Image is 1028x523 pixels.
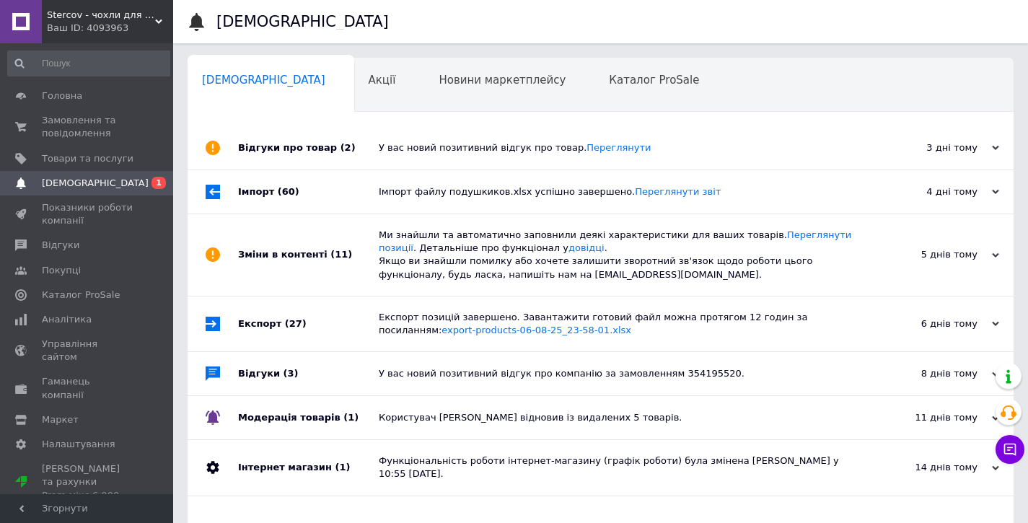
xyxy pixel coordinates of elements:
span: [DEMOGRAPHIC_DATA] [202,74,325,87]
div: 6 днів тому [855,317,999,330]
span: Новини маркетплейсу [439,74,566,87]
span: Акції [369,74,396,87]
span: (1) [335,462,350,473]
div: Імпорт [238,170,379,214]
span: Каталог ProSale [42,289,120,302]
span: [PERSON_NAME] та рахунки [42,462,133,502]
span: Показники роботи компанії [42,201,133,227]
span: Каталог ProSale [609,74,699,87]
div: 5 днів тому [855,248,999,261]
div: Імпорт файлу подушкиков.xlsx успішно завершено. [379,185,855,198]
div: 11 днів тому [855,411,999,424]
span: Головна [42,89,82,102]
div: Користувач [PERSON_NAME] відновив із видалених 5 товарів. [379,411,855,424]
div: Експорт [238,296,379,351]
span: Замовлення та повідомлення [42,114,133,140]
span: (60) [278,186,299,197]
span: Відгуки [42,239,79,252]
span: (1) [343,412,359,423]
span: Stercov - чохли для сидінь вашого автомобіля [47,9,155,22]
input: Пошук [7,50,170,76]
div: Відгуки [238,352,379,395]
div: 3 дні тому [855,141,999,154]
a: Переглянути [587,142,651,153]
span: [DEMOGRAPHIC_DATA] [42,177,149,190]
span: (3) [284,368,299,379]
div: Prom мікс 6 000 [42,489,133,502]
button: Чат з покупцем [996,435,1024,464]
span: Маркет [42,413,79,426]
div: У вас новий позитивний відгук про компанію за замовленням 354195520. [379,367,855,380]
span: (27) [285,318,307,329]
div: Модерація товарів [238,396,379,439]
div: Функціональність роботи інтернет-магазину (графік роботи) була змінена [PERSON_NAME] у 10:55 [DATE]. [379,454,855,480]
span: 1 [151,177,166,189]
div: 4 дні тому [855,185,999,198]
span: Покупці [42,264,81,277]
div: 14 днів тому [855,461,999,474]
div: Відгуки про товар [238,126,379,170]
span: (11) [330,249,352,260]
span: Аналітика [42,313,92,326]
div: Експорт позицій завершено. Завантажити готовий файл можна протягом 12 годин за посиланням: [379,311,855,337]
h1: [DEMOGRAPHIC_DATA] [216,13,389,30]
a: Переглянути звіт [635,186,721,197]
div: Інтернет магазин [238,440,379,495]
span: Товари та послуги [42,152,133,165]
a: export-products-06-08-25_23-58-01.xlsx [441,325,631,335]
div: Зміни в контенті [238,214,379,296]
span: Налаштування [42,438,115,451]
a: довідці [568,242,605,253]
div: 8 днів тому [855,367,999,380]
span: (2) [341,142,356,153]
div: Ваш ID: 4093963 [47,22,173,35]
div: У вас новий позитивний відгук про товар. [379,141,855,154]
div: Ми знайшли та автоматично заповнили деякі характеристики для ваших товарів. . Детальніше про функ... [379,229,855,281]
span: Гаманець компанії [42,375,133,401]
span: Управління сайтом [42,338,133,364]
